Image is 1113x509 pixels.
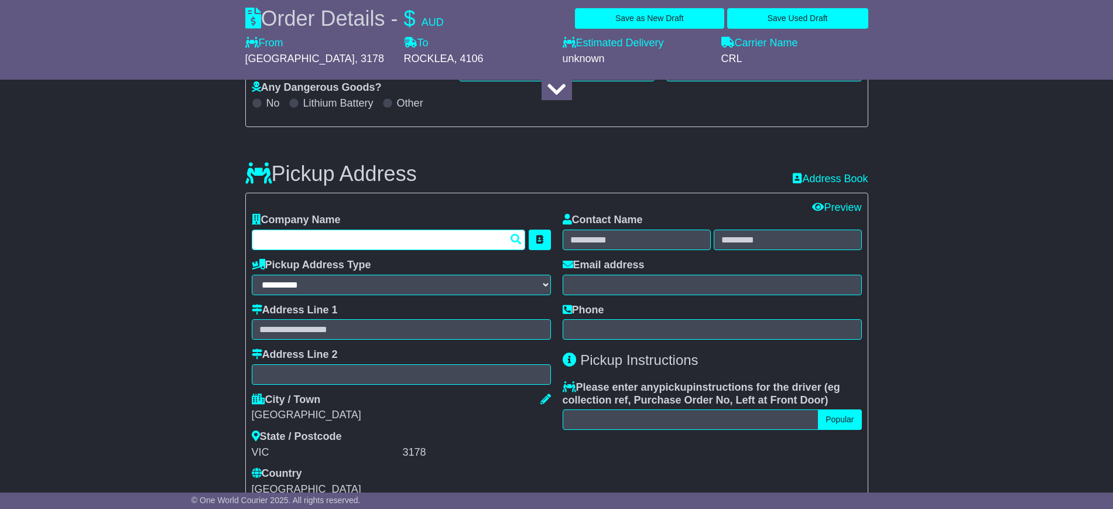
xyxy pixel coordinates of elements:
[252,467,302,480] label: Country
[252,394,321,406] label: City / Town
[245,162,417,186] h3: Pickup Address
[818,409,861,430] button: Popular
[563,259,645,272] label: Email address
[404,53,454,64] span: ROCKLEA
[252,349,338,361] label: Address Line 2
[812,201,861,213] a: Preview
[454,53,484,64] span: , 4106
[721,53,868,66] div: CRL
[266,97,280,110] label: No
[303,97,374,110] label: Lithium Battery
[252,409,551,422] div: [GEOGRAPHIC_DATA]
[563,381,840,406] span: eg collection ref, Purchase Order No, Left at Front Door
[659,381,693,393] span: pickup
[252,446,400,459] div: VIC
[403,446,551,459] div: 3178
[563,53,710,66] div: unknown
[245,37,283,50] label: From
[397,97,423,110] label: Other
[245,53,355,64] span: [GEOGRAPHIC_DATA]
[252,304,338,317] label: Address Line 1
[563,381,862,406] label: Please enter any instructions for the driver ( )
[404,6,416,30] span: $
[404,37,429,50] label: To
[727,8,868,29] button: Save Used Draft
[252,483,361,495] span: [GEOGRAPHIC_DATA]
[575,8,724,29] button: Save as New Draft
[563,214,643,227] label: Contact Name
[252,81,382,94] label: Any Dangerous Goods?
[355,53,384,64] span: , 3178
[563,37,710,50] label: Estimated Delivery
[252,214,341,227] label: Company Name
[191,496,361,505] span: © One World Courier 2025. All rights reserved.
[245,6,444,31] div: Order Details -
[721,37,798,50] label: Carrier Name
[793,173,868,186] a: Address Book
[563,304,604,317] label: Phone
[252,259,371,272] label: Pickup Address Type
[252,431,342,443] label: State / Postcode
[580,352,698,368] span: Pickup Instructions
[422,16,444,28] span: AUD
